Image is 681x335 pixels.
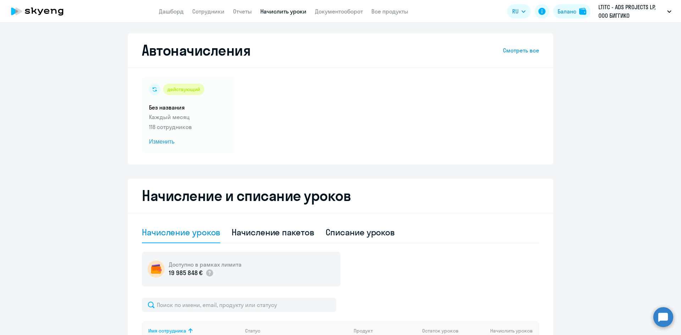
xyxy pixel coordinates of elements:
[326,227,395,238] div: Списание уроков
[553,4,591,18] button: Балансbalance
[149,123,228,131] p: 118 сотрудников
[558,7,576,16] div: Баланс
[354,328,417,334] div: Продукт
[232,227,314,238] div: Начисление пакетов
[142,187,539,204] h2: Начисление и списание уроков
[149,113,228,121] p: Каждый месяц
[260,8,306,15] a: Начислить уроки
[148,328,186,334] div: Имя сотрудника
[315,8,363,15] a: Документооборот
[159,8,184,15] a: Дашборд
[422,328,459,334] span: Остаток уроков
[169,261,242,268] h5: Доступно в рамках лимита
[169,268,203,278] p: 19 985 848 €
[163,84,204,95] div: действующий
[245,328,348,334] div: Статус
[503,46,539,55] a: Смотреть все
[149,138,228,146] span: Изменить
[149,104,228,111] h5: Без названия
[148,328,239,334] div: Имя сотрудника
[422,328,466,334] div: Остаток уроков
[142,298,336,312] input: Поиск по имени, email, продукту или статусу
[371,8,408,15] a: Все продукты
[354,328,373,334] div: Продукт
[598,3,664,20] p: LTITC - ADS PROJECTS LP, ООО БИГГИКО
[192,8,225,15] a: Сотрудники
[512,7,519,16] span: RU
[507,4,531,18] button: RU
[245,328,260,334] div: Статус
[233,8,252,15] a: Отчеты
[142,227,220,238] div: Начисление уроков
[148,261,165,278] img: wallet-circle.png
[142,42,250,59] h2: Автоначисления
[579,8,586,15] img: balance
[595,3,675,20] button: LTITC - ADS PROJECTS LP, ООО БИГГИКО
